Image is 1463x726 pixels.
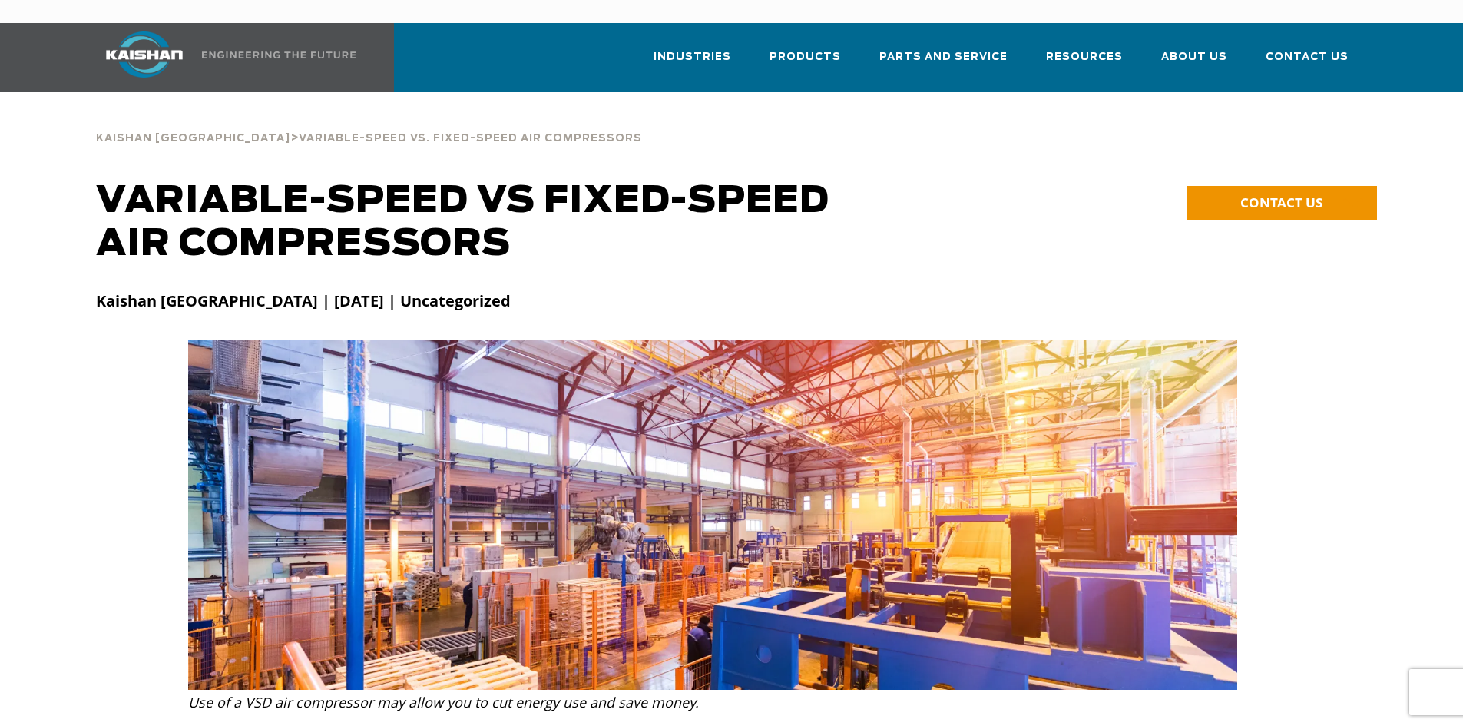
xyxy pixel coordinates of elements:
[188,693,699,711] span: Use of a VSD air compressor may allow you to cut energy use and save money.
[1046,48,1123,66] span: Resources
[299,134,642,144] span: Variable-Speed Vs. Fixed-Speed Air Compressors
[96,115,642,151] div: >
[299,131,642,144] a: Variable-Speed Vs. Fixed-Speed Air Compressors
[1161,48,1227,66] span: About Us
[202,51,356,58] img: Engineering the future
[188,340,1238,690] img: Variable-Speed Vs. Fixed-Speed Air Compressors
[1266,37,1349,89] a: Contact Us
[1240,194,1322,211] span: CONTACT US
[1161,37,1227,89] a: About Us
[879,48,1008,66] span: Parts and Service
[87,31,202,78] img: kaishan logo
[96,131,290,144] a: Kaishan [GEOGRAPHIC_DATA]
[770,48,841,66] span: Products
[770,37,841,89] a: Products
[96,180,852,266] h1: Variable-Speed vs Fixed-Speed Air Compressors
[1046,37,1123,89] a: Resources
[879,37,1008,89] a: Parts and Service
[87,23,359,92] a: Kaishan USA
[96,134,290,144] span: Kaishan [GEOGRAPHIC_DATA]
[1187,186,1377,220] a: CONTACT US
[96,290,511,311] strong: Kaishan [GEOGRAPHIC_DATA] | [DATE] | Uncategorized
[654,37,731,89] a: Industries
[654,48,731,66] span: Industries
[1266,48,1349,66] span: Contact Us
